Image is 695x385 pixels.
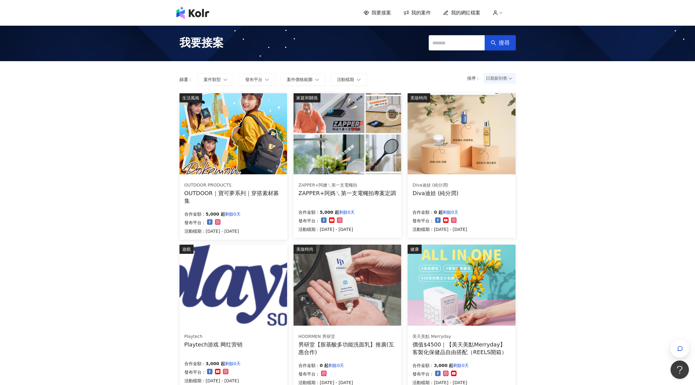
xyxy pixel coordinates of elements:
[412,182,458,188] div: Diva迪娃 (純分潤)
[320,362,329,369] p: 0 起
[412,226,467,233] p: 活動檔期：[DATE] - [DATE]
[184,377,241,384] p: 活動檔期：[DATE] - [DATE]
[294,245,401,326] img: 胺基酸多功能洗面乳
[499,39,510,46] span: 搜尋
[485,35,516,50] button: 搜尋
[184,210,206,218] p: 合作金額：
[408,93,430,102] div: 美妝時尚
[184,334,243,340] div: Playtech
[491,40,496,46] span: search
[298,334,396,340] div: HODRMEN 男研堂
[298,182,396,188] div: ZAPPER+阿嬤ㄟ第一支電蠅拍
[328,362,344,369] p: 剩餘0天
[412,341,511,356] div: 價值$4500｜【美天美點Merryday】客製化保健品自由搭配（REELS開箱）
[298,189,396,197] div: ZAPPER+阿媽ㄟ第一支電蠅拍專案定調
[372,9,391,16] span: 我要接案
[197,73,234,86] button: 案件類型
[184,228,241,235] p: 活動檔期：[DATE] - [DATE]
[225,360,241,367] p: 剩餘0天
[412,209,434,216] p: 合作金額：
[451,9,480,16] span: 我的網紅檔案
[412,362,434,369] p: 合作金額：
[184,341,243,348] div: Playtech游戏 网红营销
[239,73,275,86] button: 發布平台
[412,370,434,378] p: 發布平台：
[298,217,320,224] p: 發布平台：
[411,9,431,16] span: 我的案件
[298,226,355,233] p: 活動檔期：[DATE] - [DATE]
[184,189,283,205] div: OUTDOOR｜寶可夢系列｜穿搭素材募集
[184,219,206,226] p: 發布平台：
[280,73,326,86] button: 案件價格範圍
[184,360,206,367] p: 合作金額：
[412,189,458,197] div: Diva迪娃 (純分潤)
[204,77,221,82] span: 案件類型
[206,210,225,218] p: 5,000 起
[408,93,515,174] img: Diva 神級修護組合
[331,73,367,86] button: 活動檔期
[412,217,434,224] p: 發布平台：
[184,368,206,376] p: 發布平台：
[337,77,354,82] span: 活動檔期
[206,360,225,367] p: 3,000 起
[179,93,287,174] img: 【OUTDOOR】寶可夢系列
[287,77,312,82] span: 案件價格範圍
[294,245,316,254] div: 美妝時尚
[225,210,241,218] p: 剩餘0天
[671,361,689,379] iframe: Help Scout Beacon - Open
[179,245,194,254] div: 遊戲
[364,9,391,16] a: 我要接案
[298,341,397,356] div: 男研堂【胺基酸多功能洗面乳】推廣(互惠合作)
[339,209,355,216] p: 剩餘0天
[179,245,287,326] img: Playtech 网红营销
[408,245,422,254] div: 健康
[443,9,480,16] a: 我的網紅檔案
[434,209,443,216] p: 0 起
[467,76,484,81] p: 排序：
[298,362,320,369] p: 合作金額：
[298,209,320,216] p: 合作金額：
[443,209,458,216] p: 剩餘0天
[320,209,339,216] p: 5,000 起
[176,7,209,19] img: logo
[434,362,453,369] p: 3,000 起
[298,370,320,378] p: 發布平台：
[294,93,320,102] div: 家庭和關係
[412,334,510,340] div: 美天美點 Merryday
[179,35,224,50] span: 我要接案
[245,77,262,82] span: 發布平台
[403,9,431,16] a: 我的案件
[184,182,282,188] div: OUTDOOR PRODUCTS
[294,93,401,174] img: ZAPPER+阿媽ㄟ第一支電蠅拍專案定調
[453,362,469,369] p: 剩餘0天
[408,245,515,326] img: 客製化保健食品
[179,77,192,82] p: 篩選：
[179,93,202,102] div: 生活風格
[486,74,514,83] span: 日期新到舊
